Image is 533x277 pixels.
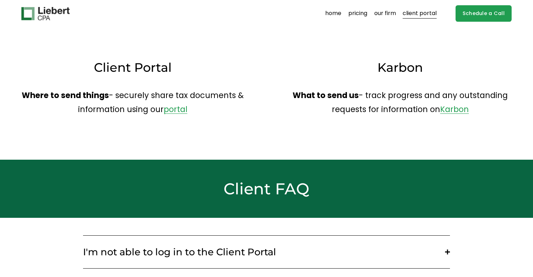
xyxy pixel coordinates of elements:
img: Liebert CPA [21,7,70,20]
a: pricing [348,8,367,19]
p: - securely share tax documents & information using our [21,88,244,117]
a: Schedule a Call [456,5,512,22]
h2: Client FAQ [21,179,512,199]
a: portal [164,104,187,115]
h3: Client Portal [21,60,244,76]
a: home [325,8,341,19]
a: Karbon [440,104,469,115]
span: I'm not able to log in to the Client Portal [83,246,445,258]
h3: Karbon [289,60,512,76]
button: I'm not able to log in to the Client Portal [83,236,450,268]
a: client portal [403,8,437,19]
p: - track progress and any outstanding requests for information on [289,88,512,117]
strong: Where to send things [22,90,109,101]
a: our firm [374,8,396,19]
strong: What to send us [293,90,359,101]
